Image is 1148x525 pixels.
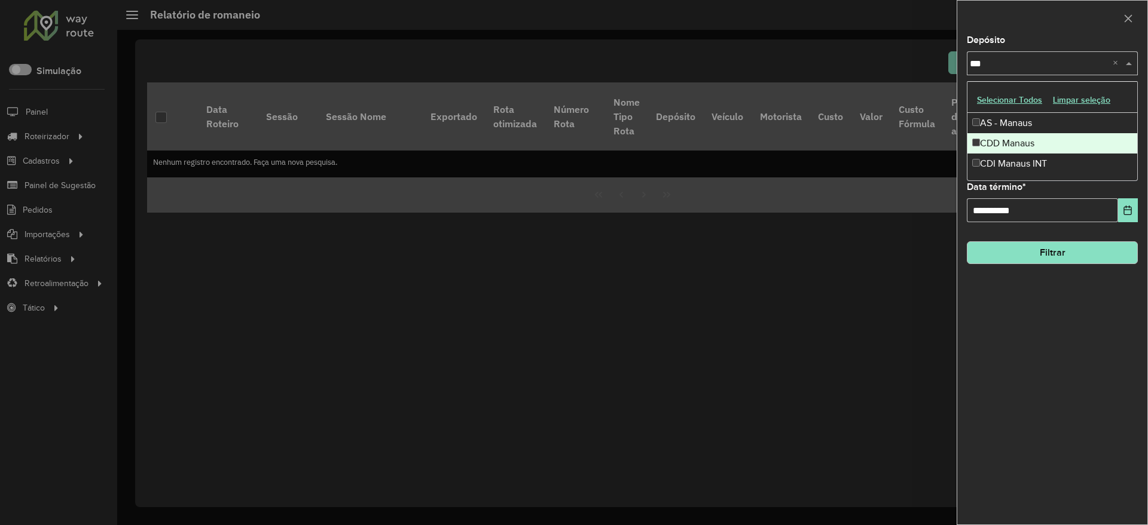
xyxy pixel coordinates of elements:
[972,91,1048,109] button: Selecionar Todos
[967,113,1137,133] div: AS - Manaus
[967,241,1138,264] button: Filtrar
[967,81,1138,181] ng-dropdown-panel: Options list
[967,180,1026,194] label: Data término
[967,153,1137,174] div: CDI Manaus INT
[967,33,1005,47] label: Depósito
[1113,56,1123,70] span: Clear all
[1118,198,1138,222] button: Choose Date
[1048,91,1116,109] button: Limpar seleção
[967,133,1137,153] div: CDD Manaus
